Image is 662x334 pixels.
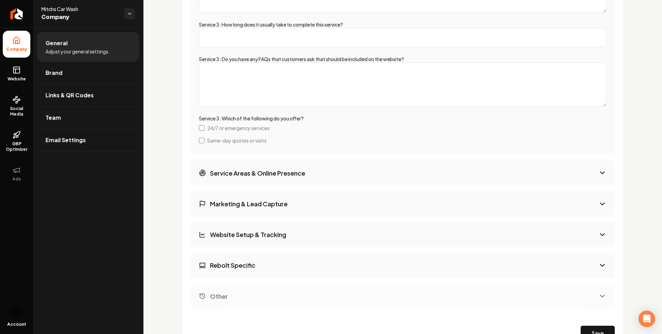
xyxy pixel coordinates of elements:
button: Open user button [10,305,23,319]
span: General [46,39,68,47]
button: Marketing & Lead Capture [191,191,615,216]
span: Account [7,322,26,327]
button: Service Areas & Online Presence [191,160,615,186]
label: Service 3: How long does it usually take to complete this service? [199,21,343,28]
a: Links & QR Codes [37,84,139,106]
button: Other [191,284,615,309]
span: GBP Optimizer [3,141,30,152]
a: Social Media [3,90,30,122]
span: Links & QR Codes [46,91,94,99]
a: GBP Optimizer [3,125,30,158]
img: Will Henderson [10,305,23,319]
span: Adjust your general settings. [46,48,110,55]
h3: Marketing & Lead Capture [210,199,288,208]
span: Website [5,76,29,82]
button: Rebolt Specific [191,253,615,278]
label: Service 3: Which of the following do you offer? [199,115,304,121]
span: Brand [46,69,62,77]
img: Rebolt Logo [10,8,23,19]
a: Brand [37,62,139,84]
h3: Website Setup & Tracking [210,230,286,239]
a: Email Settings [37,129,139,151]
h3: Service Areas & Online Presence [210,169,305,177]
h3: Other [210,292,228,301]
div: Open Intercom Messenger [639,311,655,327]
span: Email Settings [46,136,86,144]
span: Ads [10,176,24,182]
span: Social Media [3,106,30,117]
span: Mitchs Car Wash [41,6,119,12]
input: 24/7 or emergency services [199,125,204,131]
span: Company [3,47,30,52]
a: Website [3,60,30,87]
input: Same-day quotes or visits [199,138,204,143]
a: Team [37,107,139,129]
span: Same-day quotes or visits [207,137,267,144]
button: Website Setup & Tracking [191,222,615,247]
span: 24/7 or emergency services [207,125,270,131]
button: Ads [3,160,30,187]
label: Service 3: Do you have any FAQs that customers ask that should be included on the website? [199,56,404,62]
h3: Rebolt Specific [210,261,255,269]
span: Company [41,12,119,22]
span: Team [46,114,61,122]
